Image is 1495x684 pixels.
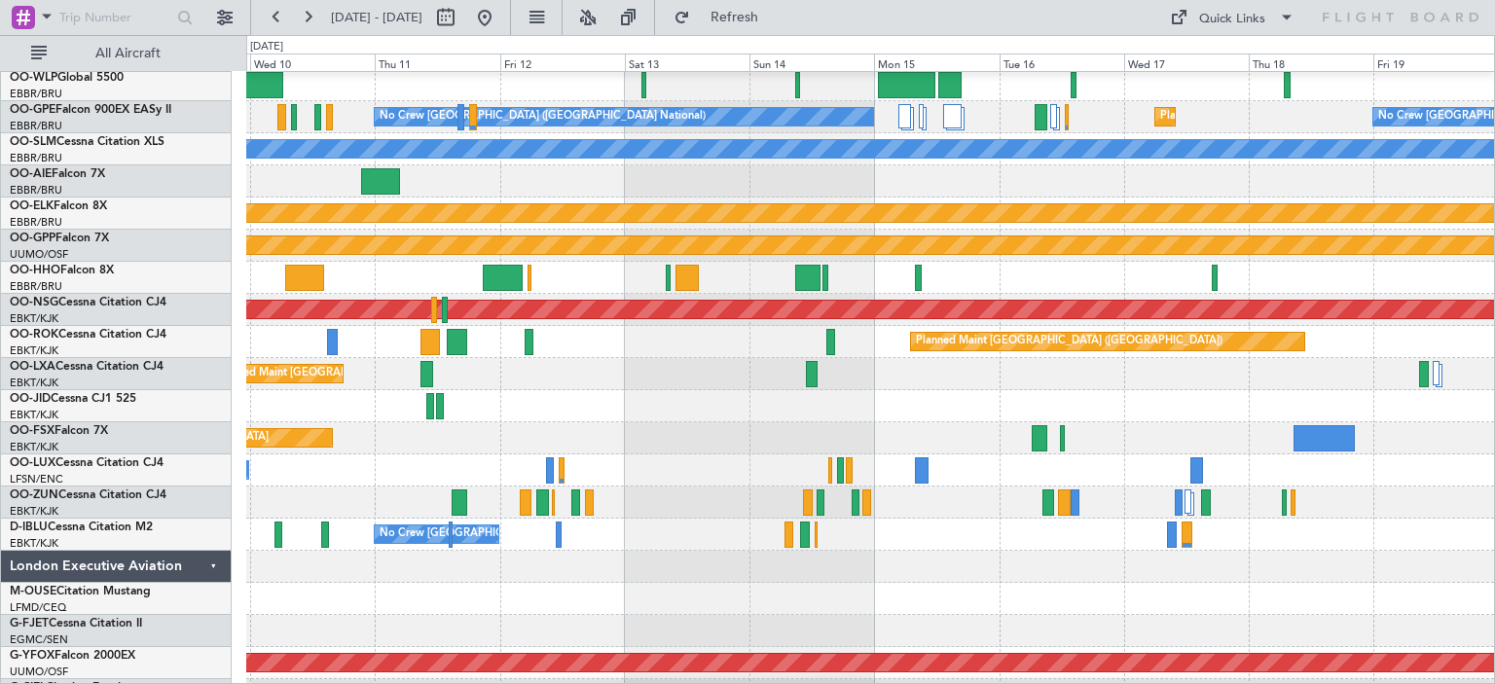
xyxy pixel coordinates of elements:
a: G-YFOXFalcon 2000EX [10,650,135,662]
a: EBBR/BRU [10,279,62,294]
div: Thu 18 [1249,54,1373,71]
span: OO-FSX [10,425,55,437]
a: EBKT/KJK [10,504,58,519]
div: Sat 13 [625,54,749,71]
a: UUMO/OSF [10,247,68,262]
a: OO-WLPGlobal 5500 [10,72,124,84]
div: Tue 16 [1000,54,1124,71]
span: All Aircraft [51,47,205,60]
a: OO-NSGCessna Citation CJ4 [10,297,166,308]
a: D-IBLUCessna Citation M2 [10,522,153,533]
a: OO-ZUNCessna Citation CJ4 [10,489,166,501]
div: Mon 15 [874,54,999,71]
a: OO-LXACessna Citation CJ4 [10,361,164,373]
a: G-FJETCessna Citation II [10,618,142,630]
a: OO-SLMCessna Citation XLS [10,136,164,148]
span: OO-WLP [10,72,57,84]
div: [DATE] [250,39,283,55]
button: Quick Links [1160,2,1304,33]
span: OO-ELK [10,200,54,212]
a: EBKT/KJK [10,408,58,422]
a: EBBR/BRU [10,215,62,230]
div: Planned Maint [GEOGRAPHIC_DATA] ([GEOGRAPHIC_DATA]) [916,327,1222,356]
a: EBBR/BRU [10,119,62,133]
div: Quick Links [1199,10,1265,29]
a: OO-LUXCessna Citation CJ4 [10,457,164,469]
a: M-OUSECitation Mustang [10,586,151,597]
span: [DATE] - [DATE] [331,9,422,26]
span: OO-JID [10,393,51,405]
div: Wed 10 [250,54,375,71]
a: EBBR/BRU [10,87,62,101]
span: G-YFOX [10,650,55,662]
button: Refresh [665,2,782,33]
span: OO-HHO [10,265,60,276]
a: OO-JIDCessna CJ1 525 [10,393,136,405]
a: EBKT/KJK [10,536,58,551]
span: Refresh [694,11,776,24]
input: Trip Number [59,3,171,32]
a: LFSN/ENC [10,472,63,486]
a: EBKT/KJK [10,343,58,358]
span: OO-NSG [10,297,58,308]
span: OO-ROK [10,329,58,341]
a: EBKT/KJK [10,440,58,454]
div: Fri 12 [500,54,625,71]
div: No Crew [GEOGRAPHIC_DATA] ([GEOGRAPHIC_DATA] National) [380,102,706,131]
a: OO-HHOFalcon 8X [10,265,114,276]
a: EBBR/BRU [10,151,62,165]
a: LFMD/CEQ [10,600,66,615]
span: OO-AIE [10,168,52,180]
span: OO-GPP [10,233,55,244]
span: OO-SLM [10,136,56,148]
a: EBBR/BRU [10,183,62,198]
a: OO-AIEFalcon 7X [10,168,105,180]
a: OO-GPEFalcon 900EX EASy II [10,104,171,116]
a: EBKT/KJK [10,311,58,326]
span: OO-ZUN [10,489,58,501]
span: OO-GPE [10,104,55,116]
a: EBKT/KJK [10,376,58,390]
div: Thu 11 [375,54,499,71]
span: D-IBLU [10,522,48,533]
div: No Crew [GEOGRAPHIC_DATA] ([GEOGRAPHIC_DATA] National) [380,520,706,549]
div: Wed 17 [1124,54,1249,71]
span: OO-LUX [10,457,55,469]
a: OO-GPPFalcon 7X [10,233,109,244]
a: UUMO/OSF [10,665,68,679]
div: Sun 14 [749,54,874,71]
span: G-FJET [10,618,49,630]
a: OO-ELKFalcon 8X [10,200,107,212]
a: OO-ROKCessna Citation CJ4 [10,329,166,341]
span: OO-LXA [10,361,55,373]
button: All Aircraft [21,38,211,69]
span: M-OUSE [10,586,56,597]
a: EGMC/SEN [10,632,68,647]
a: OO-FSXFalcon 7X [10,425,108,437]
